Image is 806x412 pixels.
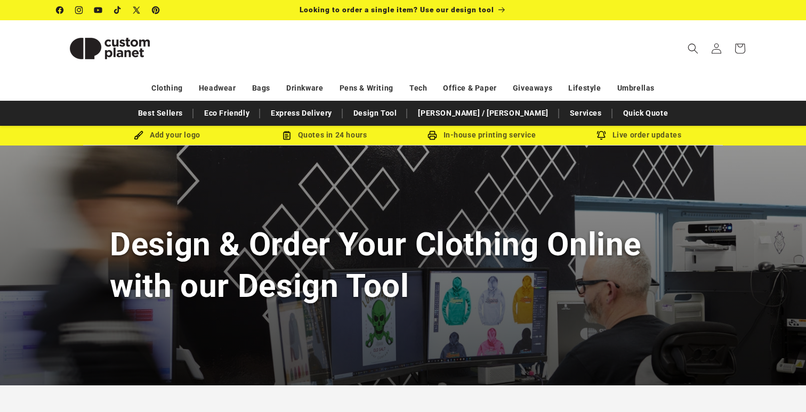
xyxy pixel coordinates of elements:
[513,79,552,98] a: Giveaways
[681,37,705,60] summary: Search
[286,79,323,98] a: Drinkware
[597,131,606,140] img: Order updates
[199,79,236,98] a: Headwear
[265,104,337,123] a: Express Delivery
[88,128,246,142] div: Add your logo
[560,128,718,142] div: Live order updates
[57,25,163,72] img: Custom Planet
[300,5,494,14] span: Looking to order a single item? Use our design tool
[617,79,655,98] a: Umbrellas
[443,79,496,98] a: Office & Paper
[133,104,188,123] a: Best Sellers
[199,104,255,123] a: Eco Friendly
[151,79,183,98] a: Clothing
[53,20,167,76] a: Custom Planet
[340,79,393,98] a: Pens & Writing
[428,131,437,140] img: In-house printing
[565,104,607,123] a: Services
[246,128,403,142] div: Quotes in 24 hours
[409,79,427,98] a: Tech
[413,104,553,123] a: [PERSON_NAME] / [PERSON_NAME]
[568,79,601,98] a: Lifestyle
[282,131,292,140] img: Order Updates Icon
[618,104,674,123] a: Quick Quote
[134,131,143,140] img: Brush Icon
[110,224,696,306] h1: Design & Order Your Clothing Online with our Design Tool
[348,104,402,123] a: Design Tool
[252,79,270,98] a: Bags
[403,128,560,142] div: In-house printing service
